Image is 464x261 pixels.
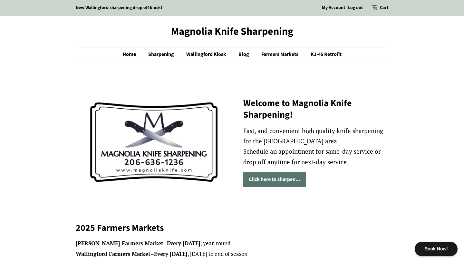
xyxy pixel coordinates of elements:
[243,172,306,187] a: Click here to sharpen...
[76,249,388,259] li: – , [DATE] to end of season
[181,48,233,61] a: Wallingford Kiosk
[76,25,388,38] a: Magnolia Knife Sharpening
[380,4,388,12] a: Cart
[76,239,388,248] li: – , year-round
[234,48,256,61] a: Blog
[76,4,162,11] a: New Wallingford sharpening drop off kiosk!
[348,4,363,11] a: Log out
[76,239,163,247] strong: [PERSON_NAME] Farmers Market
[306,48,342,61] a: KJ-45 Retrofit
[243,126,388,167] p: Fast, and convenient high quality knife sharpening for the [GEOGRAPHIC_DATA] area. Schedule an ap...
[154,250,188,257] strong: Every [DATE]
[76,222,388,234] h2: 2025 Farmers Markets
[143,48,180,61] a: Sharpening
[122,48,142,61] a: Home
[243,97,388,121] h2: Welcome to Magnolia Knife Sharpening!
[167,239,200,247] strong: Every [DATE]
[322,4,345,11] a: My Account
[415,242,458,256] div: Book Now!
[76,250,150,257] strong: Wallingford Farmers Market
[256,48,305,61] a: Farmers Markets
